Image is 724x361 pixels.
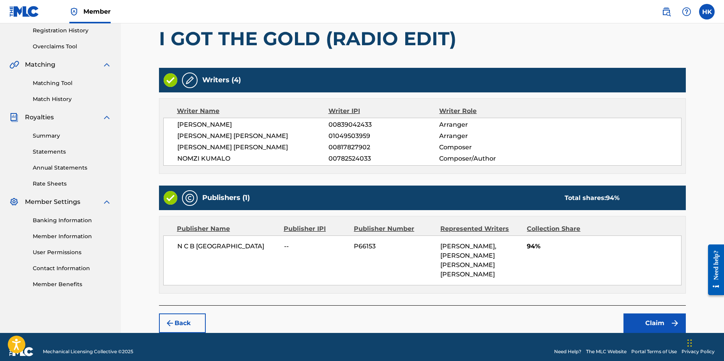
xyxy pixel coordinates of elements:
div: Træk [687,331,692,355]
iframe: Resource Center [702,238,724,301]
div: Writer IPI [328,106,440,116]
img: expand [102,113,111,122]
h5: Publishers (1) [202,193,250,202]
div: Writer Role [439,106,540,116]
span: Mechanical Licensing Collective © 2025 [43,348,133,355]
span: 94 % [606,194,620,202]
span: 00839042433 [328,120,439,129]
span: 00817827902 [328,143,439,152]
img: search [662,7,671,16]
span: Matching [25,60,55,69]
div: Publisher Number [354,224,434,234]
span: [PERSON_NAME] [177,120,328,129]
a: The MLC Website [586,348,627,355]
a: Statements [33,148,111,156]
div: Publisher IPI [284,224,348,234]
button: Claim [623,313,686,333]
span: [PERSON_NAME] [PERSON_NAME] [177,131,328,141]
a: User Permissions [33,248,111,257]
span: Arranger [439,120,540,129]
span: 94% [527,242,681,251]
a: Member Information [33,232,111,241]
img: Publishers [185,193,194,203]
div: Help [679,4,694,19]
img: help [682,7,691,16]
img: Valid [164,191,177,205]
span: Composer [439,143,540,152]
span: NOMZI KUMALO [177,154,328,163]
img: Writers [185,76,194,85]
div: Represented Writers [440,224,521,234]
img: f7272a7cc735f4ea7f67.svg [670,319,680,328]
img: Valid [164,73,177,87]
a: Matching Tool [33,79,111,87]
a: Rate Sheets [33,180,111,188]
h5: Writers (4) [202,76,241,85]
a: Match History [33,95,111,103]
iframe: Chat Widget [685,324,724,361]
img: Member Settings [9,197,19,207]
span: Member [83,7,111,16]
a: Contact Information [33,264,111,273]
img: Top Rightsholder [69,7,79,16]
img: expand [102,60,111,69]
a: Public Search [659,4,674,19]
a: Annual Statements [33,164,111,172]
img: logo [9,347,34,356]
div: User Menu [699,4,715,19]
img: Matching [9,60,19,69]
span: [PERSON_NAME] [PERSON_NAME] [177,143,328,152]
span: 00782524033 [328,154,439,163]
a: Member Benefits [33,280,111,288]
span: Royalties [25,113,54,122]
span: Arranger [439,131,540,141]
div: Total shares: [565,193,620,203]
img: 7ee5dd4eb1f8a8e3ef2f.svg [165,319,175,328]
div: Writer Name [177,106,328,116]
span: 01049503959 [328,131,439,141]
img: Royalties [9,113,19,122]
span: -- [284,242,348,251]
div: Chat-widget [685,324,724,361]
a: Summary [33,132,111,140]
a: Portal Terms of Use [631,348,677,355]
span: N C B [GEOGRAPHIC_DATA] [177,242,278,251]
img: MLC Logo [9,6,39,17]
a: Need Help? [554,348,581,355]
a: Overclaims Tool [33,42,111,51]
a: Privacy Policy [682,348,715,355]
h1: I GOT THE GOLD (RADIO EDIT) [159,27,686,50]
span: P66153 [354,242,434,251]
a: Registration History [33,27,111,35]
img: expand [102,197,111,207]
div: Publisher Name [177,224,278,234]
span: [PERSON_NAME], [PERSON_NAME] [PERSON_NAME] [PERSON_NAME] [440,242,496,278]
span: Member Settings [25,197,80,207]
a: Banking Information [33,216,111,225]
button: Back [159,313,206,333]
span: Composer/Author [439,154,540,163]
div: Collection Share [527,224,602,234]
